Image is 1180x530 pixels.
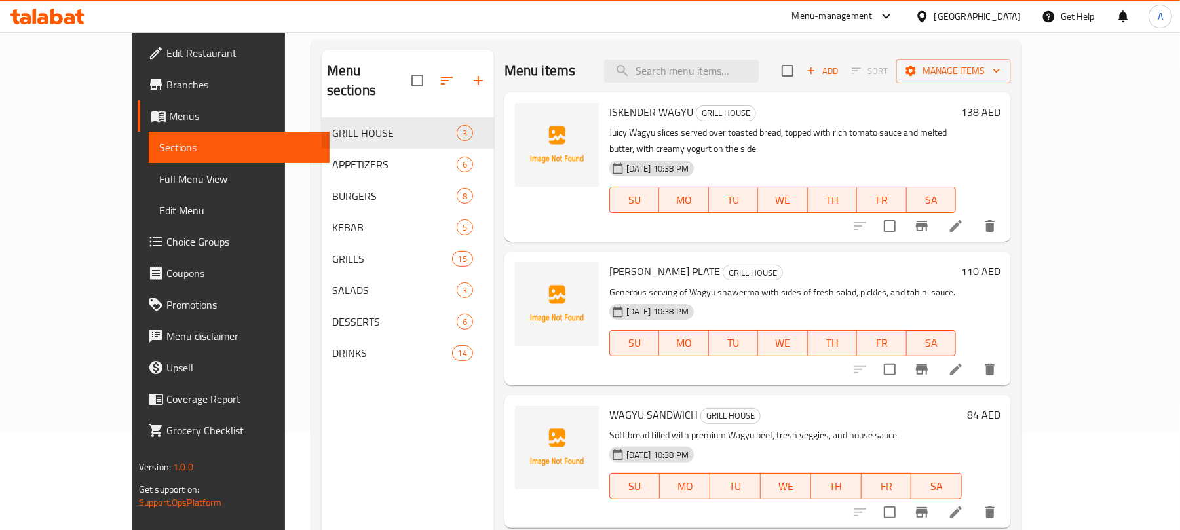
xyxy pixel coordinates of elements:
span: MO [664,191,703,210]
button: Branch-specific-item [906,497,938,528]
span: WAGYU SANDWICH [609,405,698,425]
div: DRINKS [332,345,452,361]
span: SA [912,191,951,210]
h6: 84 AED [967,406,1000,424]
p: Juicy Wagyu slices served over toasted bread, topped with rich tomato sauce and melted butter, wi... [609,124,956,157]
p: Generous serving of Wagyu shawerma with sides of fresh salad, pickles, and tahini sauce. [609,284,956,301]
span: Upsell [166,360,319,375]
div: DRINKS14 [322,337,494,369]
button: Branch-specific-item [906,210,938,242]
a: Choice Groups [138,226,330,257]
button: MO [659,330,708,356]
div: items [452,345,473,361]
a: Full Menu View [149,163,330,195]
button: TH [811,473,862,499]
span: [DATE] 10:38 PM [621,305,694,318]
div: items [457,157,473,172]
button: WE [758,187,807,213]
span: FR [862,191,901,210]
div: GRILL HOUSE3 [322,117,494,149]
div: items [457,282,473,298]
button: delete [974,210,1006,242]
span: Add item [801,61,843,81]
span: Choice Groups [166,234,319,250]
span: ISKENDER WAGYU [609,102,693,122]
button: FR [862,473,912,499]
span: 8 [457,190,472,202]
span: 3 [457,284,472,297]
a: Edit menu item [948,504,964,520]
div: Menu-management [792,9,873,24]
span: [DATE] 10:38 PM [621,449,694,461]
span: Select section first [843,61,896,81]
div: DESSERTS6 [322,306,494,337]
button: SA [907,187,956,213]
span: Select to update [876,212,904,240]
span: GRILLS [332,251,452,267]
img: ISKENDER WAGYU [515,103,599,187]
button: FR [857,330,906,356]
span: WE [763,191,802,210]
div: BURGERS8 [322,180,494,212]
button: TU [710,473,761,499]
span: Manage items [907,63,1000,79]
span: Select section [774,57,801,85]
span: SU [615,191,654,210]
span: Edit Restaurant [166,45,319,61]
span: Grocery Checklist [166,423,319,438]
img: WAGYU SANDWICH [515,406,599,489]
span: FR [867,477,907,496]
button: delete [974,497,1006,528]
span: Edit Menu [159,202,319,218]
p: Soft bread filled with premium Wagyu beef, fresh veggies, and house sauce. [609,427,962,444]
span: TU [714,333,753,352]
div: APPETIZERS6 [322,149,494,180]
input: search [604,60,759,83]
a: Coupons [138,257,330,289]
button: Branch-specific-item [906,354,938,385]
button: SU [609,330,659,356]
span: Coupons [166,265,319,281]
span: FR [862,333,901,352]
span: Promotions [166,297,319,312]
span: Version: [139,459,171,476]
span: 1.0.0 [173,459,193,476]
span: SALADS [332,282,457,298]
span: Sections [159,140,319,155]
img: WAGYU SHAWERMA PLATE [515,262,599,346]
h2: Menu items [504,61,576,81]
button: WE [758,330,807,356]
span: 6 [457,316,472,328]
a: Menu disclaimer [138,320,330,352]
span: KEBAB [332,219,457,235]
a: Edit Restaurant [138,37,330,69]
button: Manage items [896,59,1011,83]
span: GRILL HOUSE [332,125,457,141]
span: [DATE] 10:38 PM [621,162,694,175]
span: [PERSON_NAME] PLATE [609,261,720,281]
div: GRILL HOUSE [700,408,761,424]
span: WE [763,333,802,352]
span: GRILL HOUSE [696,105,755,121]
span: TU [714,191,753,210]
a: Edit menu item [948,362,964,377]
span: TH [813,333,852,352]
span: Select to update [876,499,904,526]
div: GRILLS15 [322,243,494,274]
a: Support.OpsPlatform [139,494,222,511]
div: items [457,314,473,330]
span: Select to update [876,356,904,383]
button: delete [974,354,1006,385]
span: Branches [166,77,319,92]
span: BURGERS [332,188,457,204]
button: SA [907,330,956,356]
span: Full Menu View [159,171,319,187]
span: Get support on: [139,481,199,498]
button: TH [808,187,857,213]
div: SALADS3 [322,274,494,306]
button: TH [808,330,857,356]
span: Select all sections [404,67,431,94]
div: items [452,251,473,267]
div: items [457,125,473,141]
